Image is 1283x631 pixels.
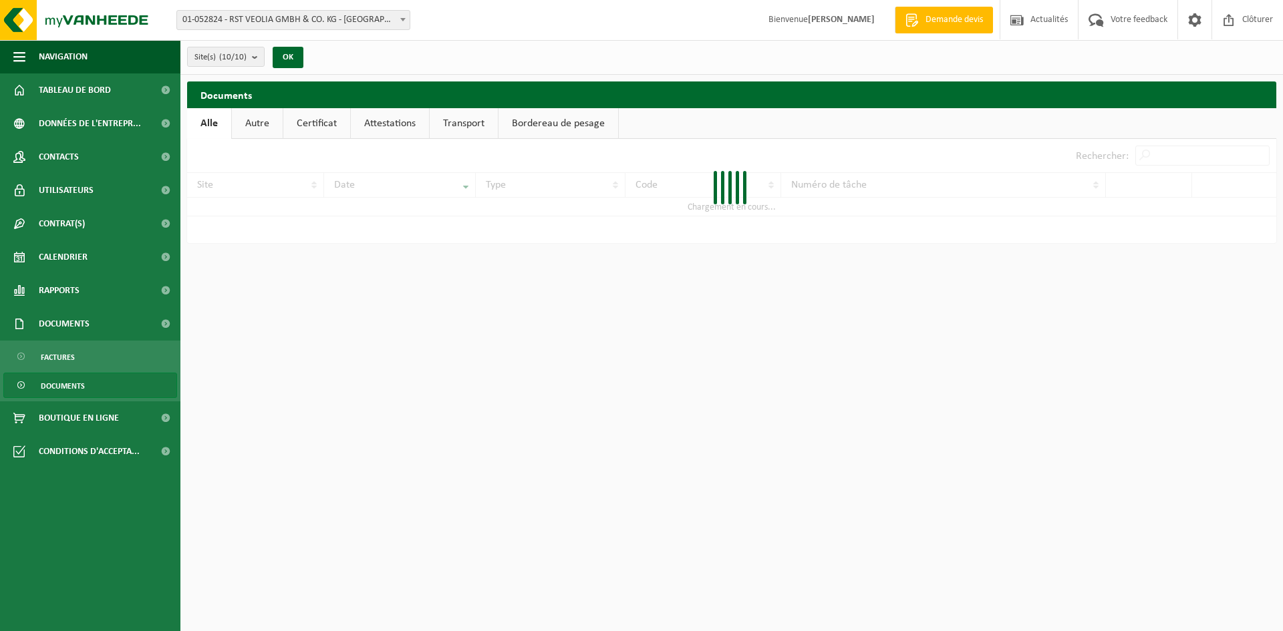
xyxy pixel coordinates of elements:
[283,108,350,139] a: Certificat
[187,108,231,139] a: Alle
[39,274,80,307] span: Rapports
[187,47,265,67] button: Site(s)(10/10)
[232,108,283,139] a: Autre
[922,13,986,27] span: Demande devis
[176,10,410,30] span: 01-052824 - RST VEOLIA GMBH & CO. KG - HERRENBERG
[39,207,85,240] span: Contrat(s)
[41,373,85,399] span: Documents
[808,15,875,25] strong: [PERSON_NAME]
[187,81,1276,108] h2: Documents
[39,401,119,435] span: Boutique en ligne
[39,73,111,107] span: Tableau de bord
[39,40,88,73] span: Navigation
[430,108,498,139] a: Transport
[177,11,410,29] span: 01-052824 - RST VEOLIA GMBH & CO. KG - HERRENBERG
[194,47,247,67] span: Site(s)
[39,107,141,140] span: Données de l'entrepr...
[7,602,223,631] iframe: chat widget
[39,435,140,468] span: Conditions d'accepta...
[895,7,993,33] a: Demande devis
[351,108,429,139] a: Attestations
[39,240,88,274] span: Calendrier
[39,140,79,174] span: Contacts
[3,344,177,369] a: Factures
[498,108,618,139] a: Bordereau de pesage
[3,373,177,398] a: Documents
[39,174,94,207] span: Utilisateurs
[39,307,90,341] span: Documents
[41,345,75,370] span: Factures
[273,47,303,68] button: OK
[219,53,247,61] count: (10/10)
